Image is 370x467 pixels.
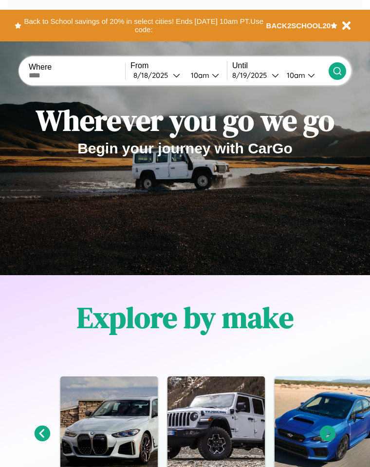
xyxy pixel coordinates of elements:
label: Where [29,63,125,72]
button: Back to School savings of 20% in select cities! Ends [DATE] 10am PT.Use code: [21,15,266,37]
b: BACK2SCHOOL20 [266,21,331,30]
div: 8 / 18 / 2025 [133,71,173,80]
label: Until [232,61,329,70]
h1: Explore by make [77,298,294,337]
button: 8/18/2025 [130,70,183,80]
div: 10am [186,71,212,80]
div: 8 / 19 / 2025 [232,71,272,80]
label: From [130,61,227,70]
div: 10am [282,71,308,80]
button: 10am [183,70,227,80]
button: 10am [279,70,329,80]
